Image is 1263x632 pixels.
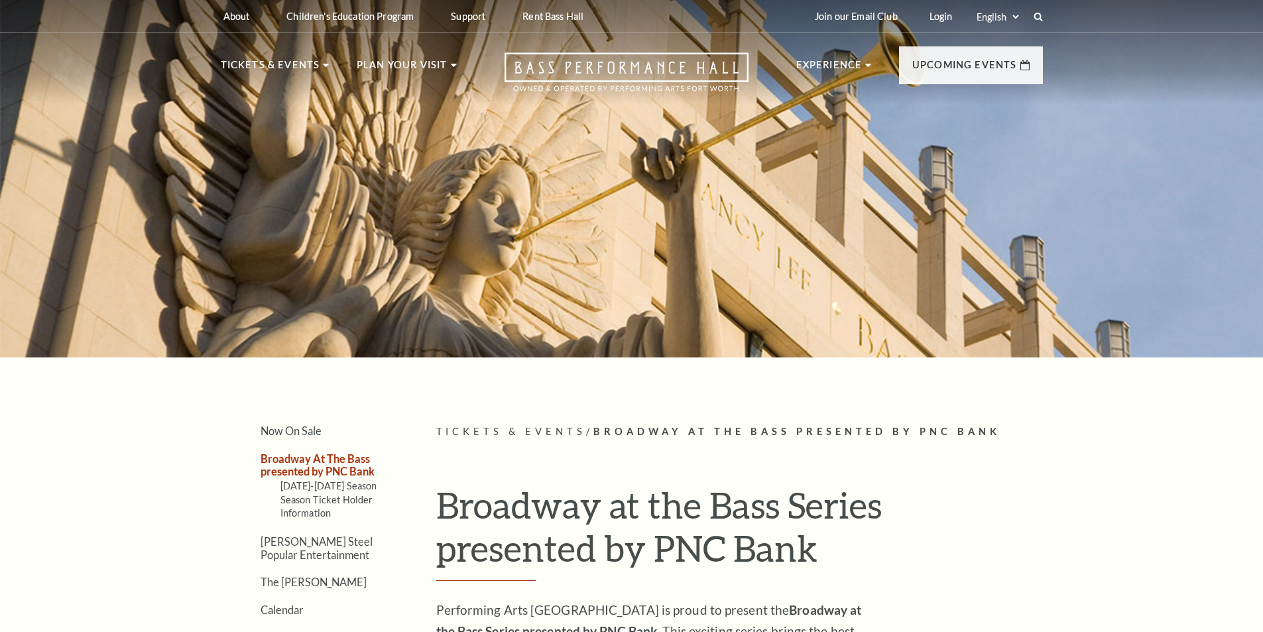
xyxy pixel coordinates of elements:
[974,11,1021,23] select: Select:
[261,603,304,616] a: Calendar
[451,11,485,22] p: Support
[261,535,373,560] a: [PERSON_NAME] Steel Popular Entertainment
[436,424,1043,440] p: /
[261,576,367,588] a: The [PERSON_NAME]
[436,483,1043,581] h1: Broadway at the Bass Series presented by PNC Bank
[593,426,1000,437] span: Broadway At The Bass presented by PNC Bank
[223,11,250,22] p: About
[522,11,583,22] p: Rent Bass Hall
[261,424,322,437] a: Now On Sale
[261,452,375,477] a: Broadway At The Bass presented by PNC Bank
[436,426,587,437] span: Tickets & Events
[796,57,863,81] p: Experience
[912,57,1017,81] p: Upcoming Events
[357,57,448,81] p: Plan Your Visit
[286,11,414,22] p: Children's Education Program
[221,57,320,81] p: Tickets & Events
[280,494,373,519] a: Season Ticket Holder Information
[280,480,377,491] a: [DATE]-[DATE] Season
